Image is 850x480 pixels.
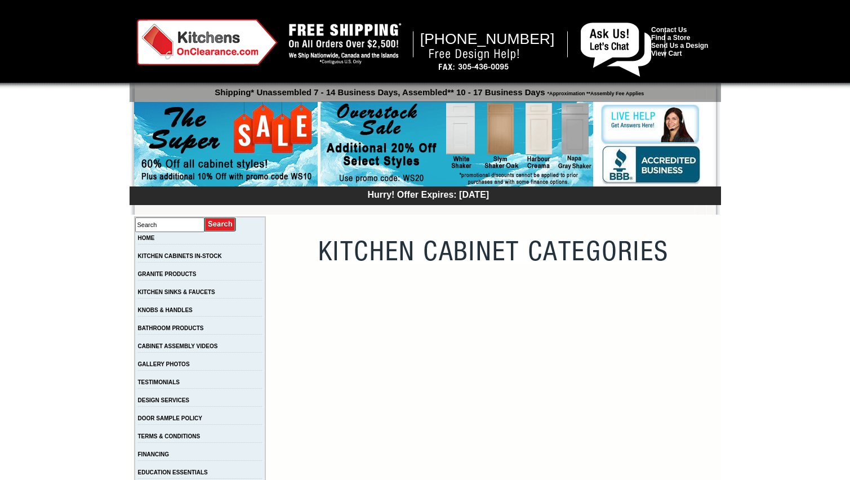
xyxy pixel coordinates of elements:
a: HOME [138,235,155,241]
a: Contact Us [651,26,687,34]
a: CABINET ASSEMBLY VIDEOS [138,343,218,349]
a: Find a Store [651,34,690,42]
a: Send Us a Design [651,42,708,50]
a: GALLERY PHOTOS [138,361,190,367]
a: DOOR SAMPLE POLICY [138,415,202,421]
input: Submit [204,217,237,232]
a: View Cart [651,50,682,57]
p: Shipping* Unassembled 7 - 14 Business Days, Assembled** 10 - 17 Business Days [135,82,721,97]
a: DESIGN SERVICES [138,397,190,403]
a: KNOBS & HANDLES [138,307,193,313]
a: GRANITE PRODUCTS [138,271,197,277]
a: TERMS & CONDITIONS [138,433,201,439]
a: TESTIMONIALS [138,379,180,385]
span: *Approximation **Assembly Fee Applies [545,88,644,96]
a: KITCHEN CABINETS IN-STOCK [138,253,222,259]
img: Kitchens on Clearance Logo [137,19,278,65]
a: KITCHEN SINKS & FAUCETS [138,289,215,295]
a: EDUCATION ESSENTIALS [138,469,208,475]
a: FINANCING [138,451,170,457]
span: [PHONE_NUMBER] [420,30,555,47]
a: BATHROOM PRODUCTS [138,325,204,331]
div: Hurry! Offer Expires: [DATE] [135,188,721,200]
